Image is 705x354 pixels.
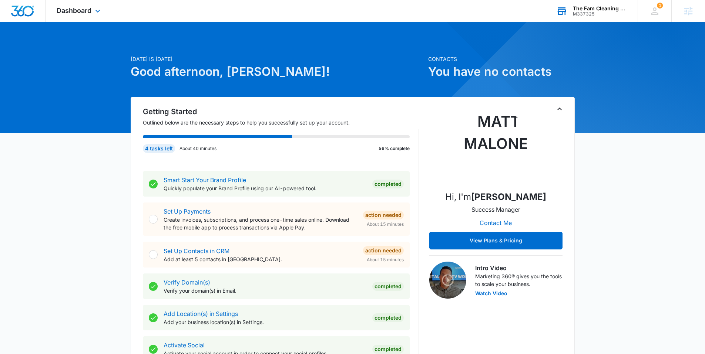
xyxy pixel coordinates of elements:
h1: You have no contacts [428,63,575,81]
p: Create invoices, subscriptions, and process one-time sales online. Download the free mobile app t... [164,216,357,231]
button: Toggle Collapse [555,105,564,113]
h1: Good afternoon, [PERSON_NAME]! [131,63,424,81]
a: Add Location(s) in Settings [164,310,238,317]
p: Add at least 5 contacts in [GEOGRAPHIC_DATA]. [164,255,357,263]
h2: Getting Started [143,106,419,117]
a: Verify Domain(s) [164,279,210,286]
div: account id [573,11,627,17]
span: Dashboard [57,7,91,14]
div: Completed [372,180,404,188]
p: Success Manager [471,205,520,214]
div: 4 tasks left [143,144,175,153]
span: About 15 minutes [367,256,404,263]
img: Matt Malone [459,110,533,184]
a: Set Up Contacts in CRM [164,247,229,255]
div: account name [573,6,627,11]
p: Hi, I'm [445,190,546,204]
p: Marketing 360® gives you the tools to scale your business. [475,272,563,288]
span: 1 [657,3,663,8]
div: Action Needed [363,246,404,255]
div: notifications count [657,3,663,8]
div: Completed [372,345,404,354]
strong: [PERSON_NAME] [471,191,546,202]
a: Set Up Payments [164,208,211,215]
div: Completed [372,313,404,322]
span: About 15 minutes [367,221,404,228]
a: Activate Social [164,341,205,349]
div: Completed [372,282,404,291]
div: Action Needed [363,211,404,219]
h3: Intro Video [475,263,563,272]
p: Outlined below are the necessary steps to help you successfully set up your account. [143,119,419,126]
button: View Plans & Pricing [429,232,563,249]
p: 56% complete [379,145,410,152]
button: Watch Video [475,291,507,296]
img: Intro Video [429,262,466,299]
p: Quickly populate your Brand Profile using our AI-powered tool. [164,184,366,192]
p: Add your business location(s) in Settings. [164,318,366,326]
p: Contacts [428,55,575,63]
p: About 40 minutes [179,145,216,152]
a: Smart Start Your Brand Profile [164,176,246,184]
button: Contact Me [472,214,519,232]
p: Verify your domain(s) in Email. [164,287,366,295]
p: [DATE] is [DATE] [131,55,424,63]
